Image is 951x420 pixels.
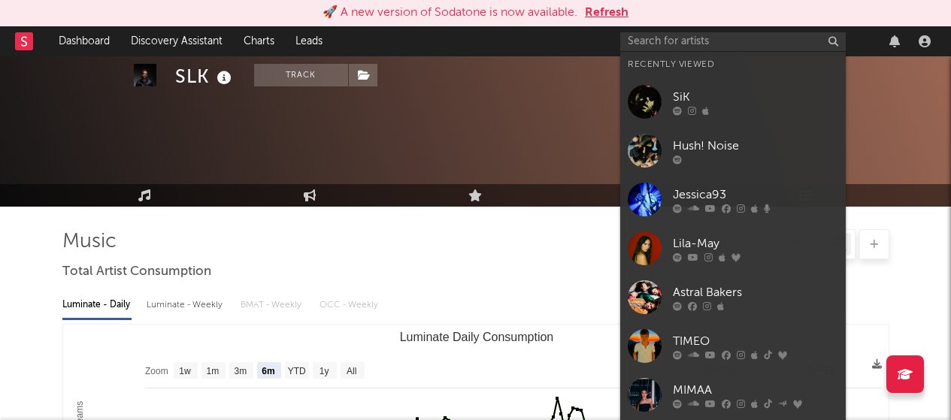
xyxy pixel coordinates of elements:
a: Jessica93 [620,175,846,224]
div: Luminate - Daily [62,292,132,318]
div: Jessica93 [673,186,838,204]
div: SiK [673,88,838,106]
text: 6m [262,366,274,376]
div: 🚀 A new version of Sodatone is now available. [323,4,577,22]
text: 3m [234,366,247,376]
a: Hush! Noise [620,126,846,175]
text: 1m [206,366,219,376]
text: All [347,366,356,376]
button: Track [254,64,348,86]
a: Dashboard [48,26,120,56]
button: Refresh [585,4,628,22]
a: TIMEO [620,322,846,370]
text: 1y [319,366,329,376]
text: Luminate Daily Consumption [399,331,553,343]
span: Total Artist Consumption [62,263,211,281]
div: Hush! Noise [673,137,838,155]
div: TIMEO [673,332,838,350]
a: Discovery Assistant [120,26,233,56]
a: Leads [285,26,333,56]
div: SLK [175,64,235,89]
div: Astral Bakers [673,283,838,301]
div: Luminate - Weekly [147,292,226,318]
text: 1w [179,366,191,376]
div: MIMAA [673,381,838,399]
input: Search for artists [620,32,846,51]
text: YTD [287,366,305,376]
a: Lila-May [620,224,846,273]
a: Charts [233,26,285,56]
div: Recently Viewed [628,56,838,74]
a: Astral Bakers [620,273,846,322]
a: SiK [620,77,846,126]
div: Lila-May [673,234,838,252]
a: MIMAA [620,370,846,419]
text: Zoom [145,366,168,376]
